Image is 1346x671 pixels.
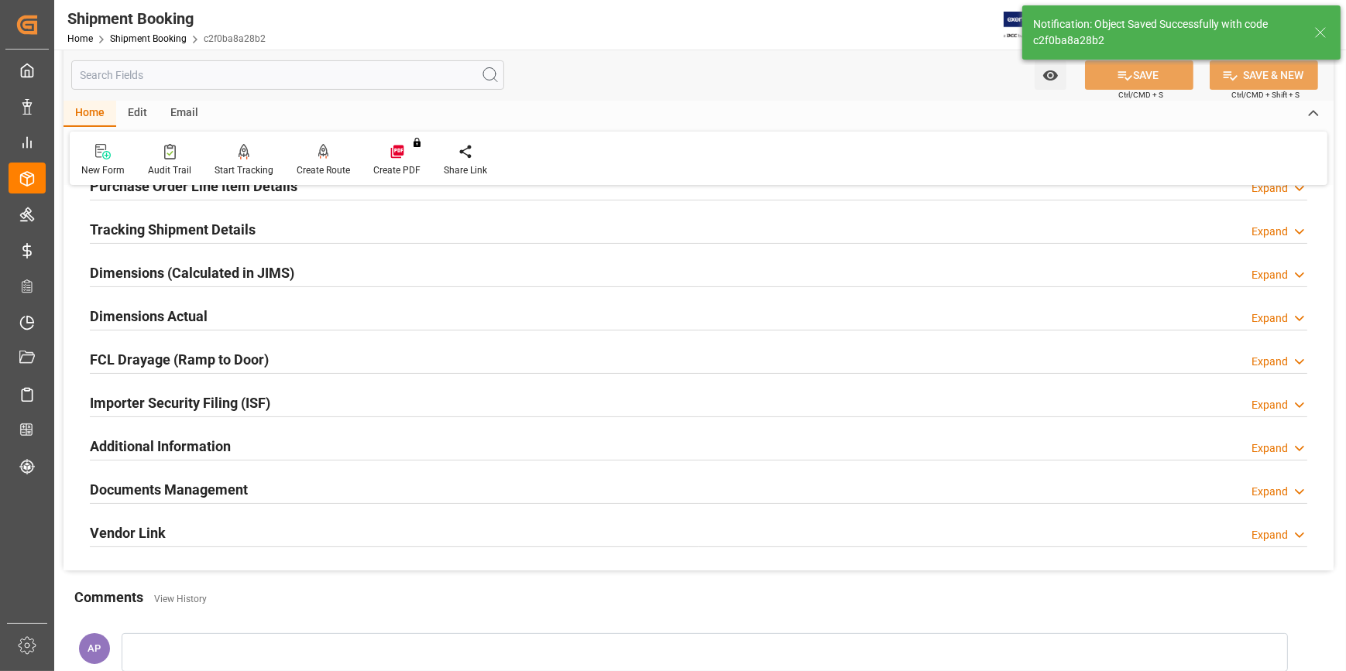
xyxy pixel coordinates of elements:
h2: Comments [74,587,143,608]
div: New Form [81,163,125,177]
div: Home [64,101,116,127]
div: Start Tracking [215,163,273,177]
div: Email [159,101,210,127]
span: AP [88,642,101,654]
a: Home [67,33,93,44]
button: SAVE [1085,60,1193,90]
button: open menu [1035,60,1066,90]
div: Expand [1252,354,1288,370]
div: Edit [116,101,159,127]
div: Shipment Booking [67,7,266,30]
div: Expand [1252,310,1288,327]
div: Expand [1252,224,1288,240]
button: SAVE & NEW [1210,60,1318,90]
h2: FCL Drayage (Ramp to Door) [90,349,269,370]
h2: Additional Information [90,436,231,457]
h2: Dimensions Actual [90,306,208,327]
h2: Documents Management [90,479,248,500]
a: View History [154,594,207,604]
div: Notification: Object Saved Successfully with code c2f0ba8a28b2 [1033,16,1300,49]
span: Ctrl/CMD + S [1118,89,1163,101]
div: Expand [1252,180,1288,197]
h2: Dimensions (Calculated in JIMS) [90,262,294,283]
h2: Tracking Shipment Details [90,219,256,240]
div: Expand [1252,484,1288,500]
div: Expand [1252,267,1288,283]
div: Expand [1252,440,1288,457]
h2: Vendor Link [90,522,166,543]
span: Ctrl/CMD + Shift + S [1231,89,1300,101]
div: Expand [1252,397,1288,413]
div: Audit Trail [148,163,191,177]
h2: Importer Security Filing (ISF) [90,392,270,413]
div: Create Route [297,163,350,177]
img: Exertis%20JAM%20-%20Email%20Logo.jpg_1722504956.jpg [1004,12,1057,39]
input: Search Fields [71,60,504,90]
h2: Purchase Order Line Item Details [90,176,297,197]
div: Share Link [444,163,487,177]
a: Shipment Booking [110,33,187,44]
div: Expand [1252,527,1288,543]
